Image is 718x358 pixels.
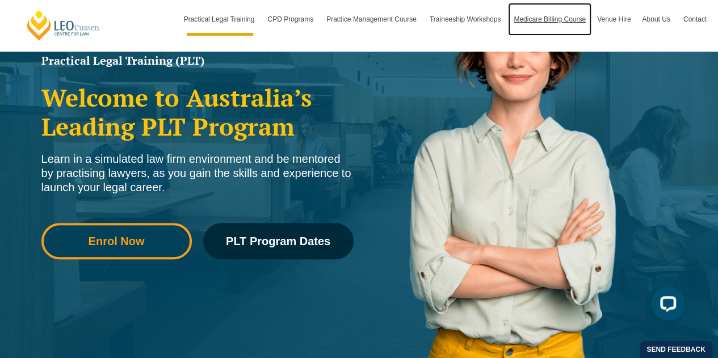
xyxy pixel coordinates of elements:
[424,3,508,36] a: Traineeship Workshops
[178,3,262,36] a: Practical Legal Training
[678,3,712,36] a: Contact
[26,9,101,41] a: [PERSON_NAME] Centre for Law
[41,223,192,259] a: Enrol Now
[508,3,591,36] a: Medicare Billing Course
[89,235,145,247] span: Enrol Now
[203,223,354,259] a: PLT Program Dates
[591,3,636,36] a: Venue Hire
[636,3,677,36] a: About Us
[41,83,354,141] h2: Welcome to Australia’s Leading PLT Program
[226,235,330,247] span: PLT Program Dates
[41,152,354,195] div: Learn in a simulated law firm environment and be mentored by practising lawyers, as you gain the ...
[41,55,354,66] h1: Practical Legal Training (PLT)
[262,3,321,36] a: CPD Programs
[642,282,690,330] iframe: LiveChat chat widget
[321,3,424,36] a: Practice Management Course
